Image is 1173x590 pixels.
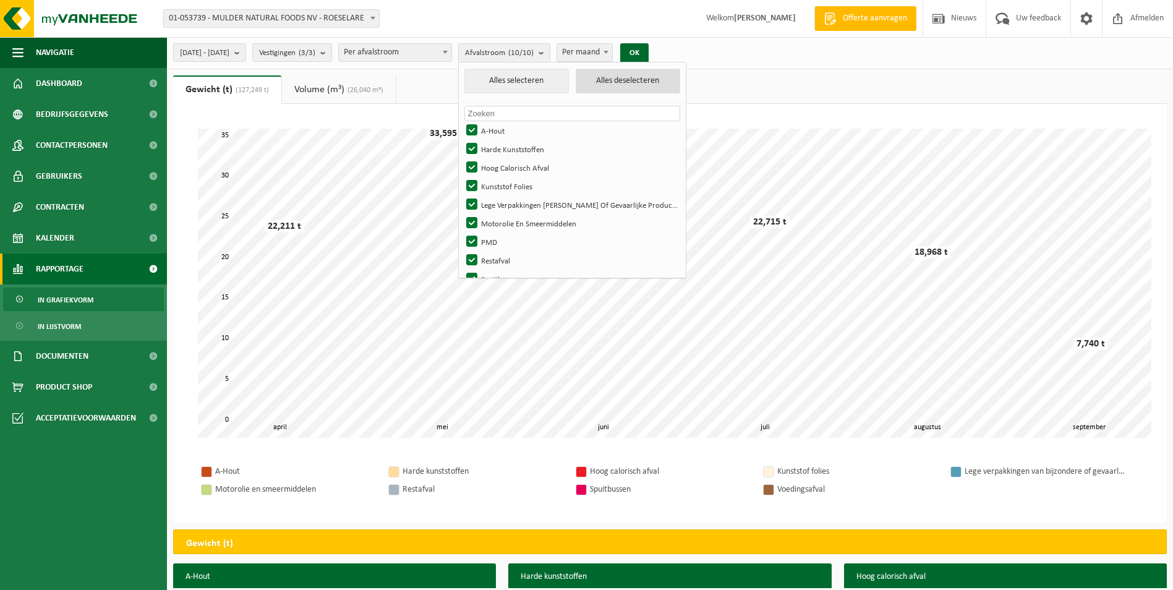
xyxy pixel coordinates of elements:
[344,87,383,94] span: (26,040 m³)
[777,464,938,479] div: Kunststof folies
[590,482,751,497] div: Spuitbussen
[464,251,680,270] label: Restafval
[508,49,534,57] count: (10/10)
[464,69,569,93] button: Alles selecteren
[36,254,83,284] span: Rapportage
[3,288,164,311] a: In grafiekvorm
[557,43,613,62] span: Per maand
[911,246,951,259] div: 18,968 t
[36,192,84,223] span: Contracten
[215,482,376,497] div: Motorolie en smeermiddelen
[814,6,916,31] a: Offerte aanvragen
[36,99,108,130] span: Bedrijfsgegevens
[464,177,680,195] label: Kunststof Folies
[282,75,396,104] a: Volume (m³)
[173,75,281,104] a: Gewicht (t)
[36,403,136,434] span: Acceptatievoorwaarden
[464,106,681,121] input: Zoeken
[163,9,380,28] span: 01-053739 - MULDER NATURAL FOODS NV - ROESELARE
[215,464,376,479] div: A-Hout
[36,161,82,192] span: Gebruikers
[265,220,304,233] div: 22,211 t
[36,341,88,372] span: Documenten
[465,44,534,62] span: Afvalstroom
[464,121,680,140] label: A-Hout
[180,44,229,62] span: [DATE] - [DATE]
[590,464,751,479] div: Hoog calorisch afval
[339,44,451,61] span: Per afvalstroom
[36,223,74,254] span: Kalender
[464,158,680,177] label: Hoog Calorisch Afval
[1073,338,1108,350] div: 7,740 t
[36,130,108,161] span: Contactpersonen
[36,372,92,403] span: Product Shop
[576,69,681,93] button: Alles deselecteren
[464,140,680,158] label: Harde Kunststoffen
[427,127,466,140] div: 33,595 t
[173,43,246,62] button: [DATE] - [DATE]
[36,37,74,68] span: Navigatie
[734,14,796,23] strong: [PERSON_NAME]
[464,214,680,233] label: Motorolie En Smeermiddelen
[458,43,550,62] button: Afvalstroom(10/10)
[338,43,452,62] span: Per afvalstroom
[38,315,81,338] span: In lijstvorm
[299,49,315,57] count: (3/3)
[464,233,680,251] label: PMD
[232,87,269,94] span: (127,249 t)
[777,482,938,497] div: Voedingsafval
[557,44,612,61] span: Per maand
[403,482,563,497] div: Restafval
[164,10,379,27] span: 01-053739 - MULDER NATURAL FOODS NV - ROESELARE
[38,288,93,312] span: In grafiekvorm
[3,314,164,338] a: In lijstvorm
[252,43,332,62] button: Vestigingen(3/3)
[750,216,790,228] div: 22,715 t
[259,44,315,62] span: Vestigingen
[403,464,563,479] div: Harde kunststoffen
[174,530,245,557] h2: Gewicht (t)
[464,195,680,214] label: Lege Verpakkingen [PERSON_NAME] Of Gevaarlijke Producten
[464,270,680,288] label: Spuitbussen
[840,12,910,25] span: Offerte aanvragen
[620,43,649,63] button: OK
[965,464,1125,479] div: Lege verpakkingen van bijzondere of gevaarlijke producten
[36,68,82,99] span: Dashboard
